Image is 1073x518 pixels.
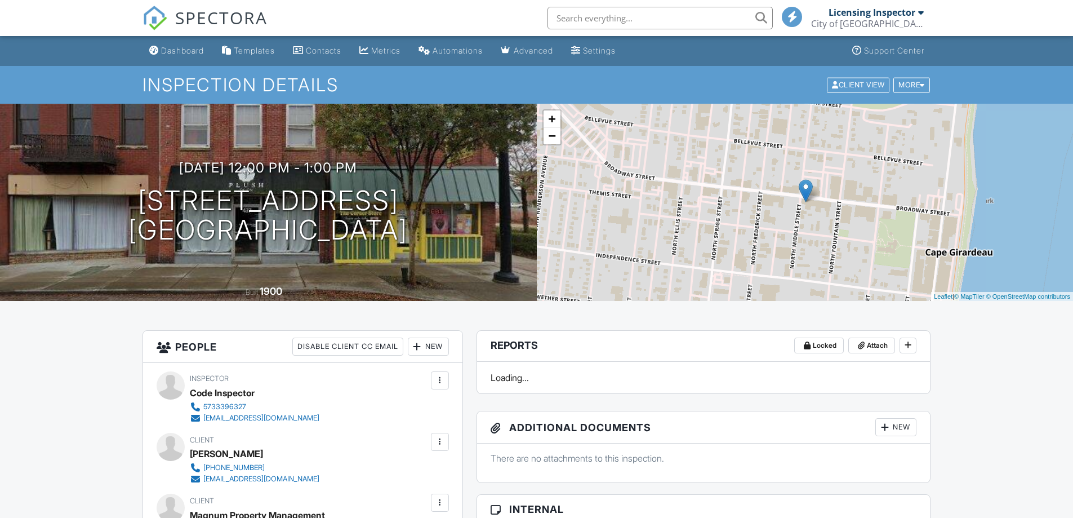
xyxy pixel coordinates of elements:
[246,288,258,296] span: Built
[203,402,246,411] div: 5733396327
[371,46,400,55] div: Metrics
[292,338,403,356] div: Disable Client CC Email
[190,374,229,383] span: Inspector
[143,6,167,30] img: The Best Home Inspection Software - Spectora
[190,384,255,401] div: Code Inspector
[128,186,408,246] h1: [STREET_ADDRESS] [GEOGRAPHIC_DATA]
[477,411,930,444] h3: Additional Documents
[954,293,985,300] a: © MapTiler
[496,41,558,61] a: Advanced
[934,293,952,300] a: Leaflet
[190,401,319,413] a: 5733396327
[161,46,204,55] div: Dashboard
[190,497,214,505] span: Client
[217,41,279,61] a: Templates
[145,41,208,61] a: Dashboard
[829,7,915,18] div: Licensing Inspector
[190,445,263,462] div: [PERSON_NAME]
[544,127,560,144] a: Zoom out
[355,41,405,61] a: Metrics
[143,75,931,95] h1: Inspection Details
[827,77,889,92] div: Client View
[143,15,268,39] a: SPECTORA
[260,285,282,297] div: 1900
[986,293,1070,300] a: © OpenStreetMap contributors
[875,418,916,436] div: New
[203,475,319,484] div: [EMAIL_ADDRESS][DOMAIN_NAME]
[433,46,483,55] div: Automations
[826,80,892,88] a: Client View
[547,7,773,29] input: Search everything...
[175,6,268,29] span: SPECTORA
[931,292,1073,302] div: |
[179,160,357,175] h3: [DATE] 12:00 pm - 1:00 pm
[143,331,462,363] h3: People
[288,41,346,61] a: Contacts
[893,77,930,92] div: More
[234,46,275,55] div: Templates
[414,41,487,61] a: Automations (Basic)
[190,436,214,444] span: Client
[811,18,924,29] div: City of Cape Girardeau
[848,41,929,61] a: Support Center
[408,338,449,356] div: New
[864,46,924,55] div: Support Center
[491,452,917,464] p: There are no attachments to this inspection.
[514,46,553,55] div: Advanced
[190,413,319,424] a: [EMAIL_ADDRESS][DOMAIN_NAME]
[544,110,560,127] a: Zoom in
[203,414,319,423] div: [EMAIL_ADDRESS][DOMAIN_NAME]
[567,41,620,61] a: Settings
[190,462,319,473] a: [PHONE_NUMBER]
[306,46,341,55] div: Contacts
[203,463,265,472] div: [PHONE_NUMBER]
[190,473,319,485] a: [EMAIL_ADDRESS][DOMAIN_NAME]
[583,46,616,55] div: Settings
